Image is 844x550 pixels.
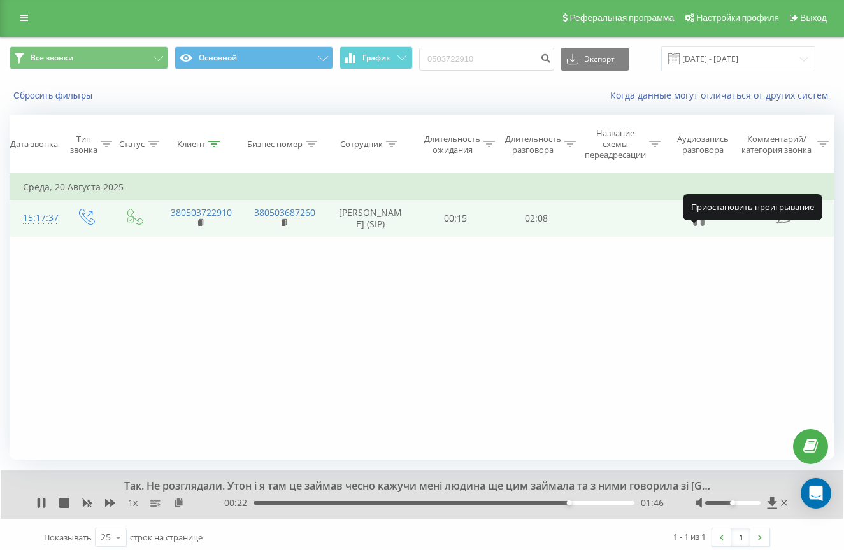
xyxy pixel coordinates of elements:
[731,500,736,505] div: Accessibility label
[362,53,390,62] span: График
[419,48,554,71] input: Поиск по номеру
[610,89,834,101] a: Когда данные могут отличаться от других систем
[31,53,73,63] span: Все звонки
[247,139,303,150] div: Бизнес номер
[740,134,814,155] div: Комментарий/категория звонка
[800,13,827,23] span: Выход
[641,497,664,509] span: 01:46
[70,134,97,155] div: Тип звонка
[23,206,48,230] div: 15:17:37
[101,531,111,544] div: 25
[325,200,415,237] td: [PERSON_NAME] (SIP)
[128,497,138,509] span: 1 x
[221,497,254,509] span: - 00:22
[10,90,99,101] button: Сбросить фильтры
[130,532,203,543] span: строк на странице
[10,174,834,200] td: Среда, 20 Августа 2025
[44,532,92,543] span: Показывать
[561,48,629,71] button: Экспорт
[801,478,831,509] div: Open Intercom Messenger
[424,134,480,155] div: Длительность ожидания
[175,46,333,69] button: Основной
[567,500,572,505] div: Accessibility label
[683,194,822,220] div: Приостановить проигрывание
[673,530,706,543] div: 1 - 1 из 1
[340,46,413,69] button: График
[171,206,232,218] a: 380503722910
[10,139,58,150] div: Дата звонка
[340,139,383,150] div: Сотрудник
[505,134,561,155] div: Длительность разговора
[496,200,576,237] td: 02:08
[415,200,496,237] td: 00:15
[111,479,715,493] div: Так. Не розглядали. Утон і я там це займав чесно кажучи мені людина ще цим займала та з ними гово...
[696,13,779,23] span: Настройки профиля
[254,206,315,218] a: 380503687260
[731,528,750,546] a: 1
[585,128,646,160] div: Название схемы переадресации
[671,134,734,155] div: Аудиозапись разговора
[119,139,145,150] div: Статус
[177,139,205,150] div: Клиент
[10,46,168,69] button: Все звонки
[569,13,674,23] span: Реферальная программа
